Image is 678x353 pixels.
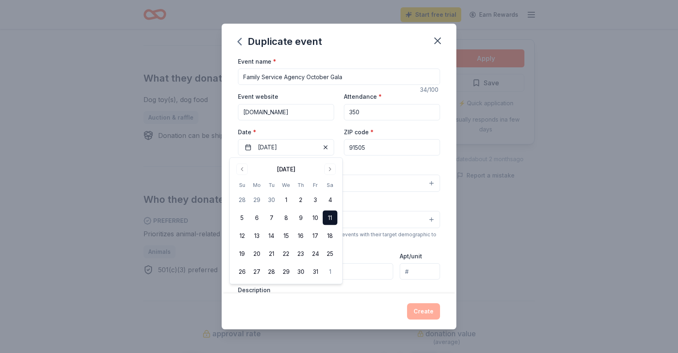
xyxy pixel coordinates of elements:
[420,85,440,95] div: 34 /100
[249,211,264,225] button: 6
[279,264,293,279] button: 29
[308,229,323,243] button: 17
[323,246,337,261] button: 25
[249,246,264,261] button: 20
[323,193,337,207] button: 4
[236,164,248,175] button: Go to previous month
[293,181,308,189] th: Thursday
[238,139,334,155] button: [DATE]
[238,286,271,294] label: Description
[235,246,249,261] button: 19
[293,229,308,243] button: 16
[308,264,323,279] button: 31
[324,164,336,175] button: Go to next month
[264,264,279,279] button: 28
[235,229,249,243] button: 12
[277,164,295,174] div: [DATE]
[238,69,440,85] input: Spring Fundraiser
[279,193,293,207] button: 1
[264,193,279,207] button: 30
[235,211,249,225] button: 5
[249,264,264,279] button: 27
[279,181,293,189] th: Wednesday
[249,181,264,189] th: Monday
[264,246,279,261] button: 21
[400,252,422,260] label: Apt/unit
[344,104,440,120] input: 20
[264,229,279,243] button: 14
[323,229,337,243] button: 18
[400,263,440,280] input: #
[264,181,279,189] th: Tuesday
[238,104,334,120] input: https://www...
[238,128,334,136] label: Date
[279,246,293,261] button: 22
[308,193,323,207] button: 3
[235,264,249,279] button: 26
[235,193,249,207] button: 28
[279,229,293,243] button: 15
[238,93,278,101] label: Event website
[323,211,337,225] button: 11
[308,181,323,189] th: Friday
[323,181,337,189] th: Saturday
[264,211,279,225] button: 7
[323,264,337,279] button: 1
[235,181,249,189] th: Sunday
[249,193,264,207] button: 29
[293,193,308,207] button: 2
[344,139,440,155] input: 12345 (U.S. only)
[308,211,323,225] button: 10
[344,93,382,101] label: Attendance
[308,246,323,261] button: 24
[344,128,374,136] label: ZIP code
[238,35,322,48] div: Duplicate event
[249,229,264,243] button: 13
[293,264,308,279] button: 30
[238,58,276,66] label: Event name
[293,211,308,225] button: 9
[279,211,293,225] button: 8
[293,246,308,261] button: 23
